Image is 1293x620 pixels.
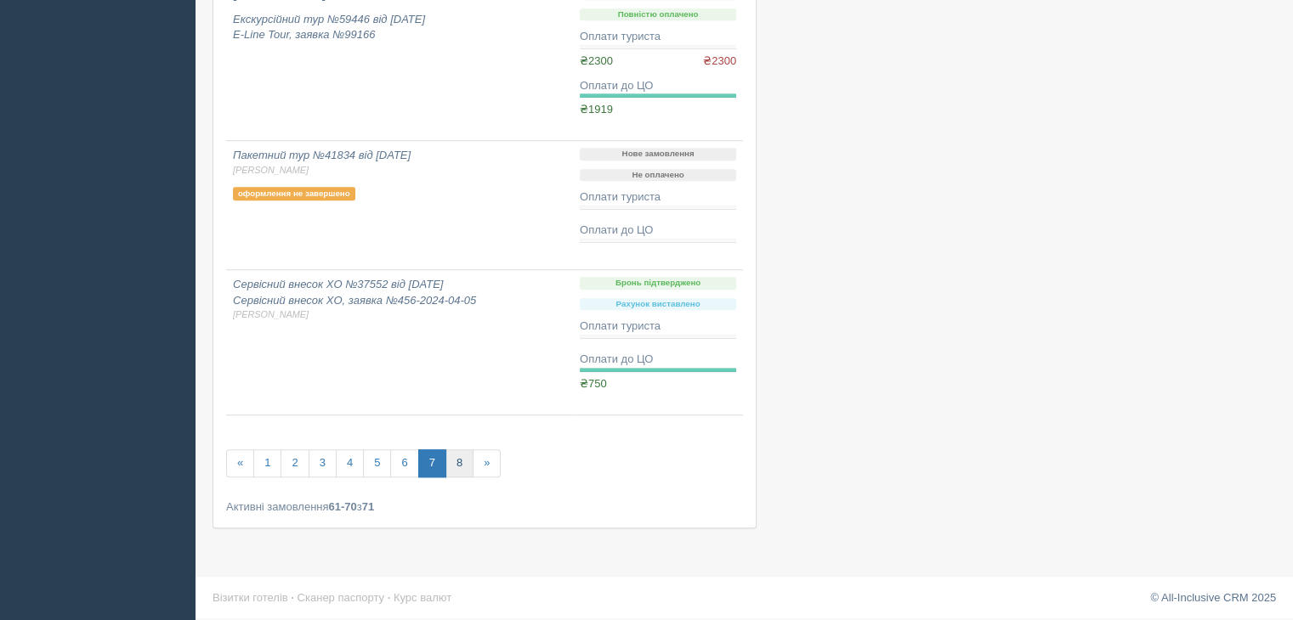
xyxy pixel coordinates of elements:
[580,78,736,94] div: Оплати до ЦО
[580,103,613,116] span: ₴1919
[362,500,374,513] b: 71
[309,449,337,477] a: 3
[213,591,288,604] a: Візитки готелів
[580,189,736,206] div: Оплати туриста
[363,449,391,477] a: 5
[233,149,566,177] i: Пакетний тур №41834 від [DATE]
[580,169,736,182] p: Не оплачено
[580,377,607,390] span: ₴750
[226,499,743,515] div: Активні замовлення з
[445,449,474,477] a: 8
[1150,591,1276,604] a: © All-Inclusive CRM 2025
[226,270,573,414] a: Сервісний внесок XO №37552 від [DATE]Сервісний внесок XO, заявка №456-2024-04-05[PERSON_NAME]
[580,298,736,311] p: Рахунок виставлено
[298,591,384,604] a: Сканер паспорту
[418,449,446,477] a: 7
[580,54,613,67] span: ₴2300
[388,591,391,604] span: ·
[580,29,736,45] div: Оплати туриста
[233,187,355,200] p: оформлення не завершено
[703,54,736,70] span: ₴2300
[291,591,294,604] span: ·
[233,164,566,177] span: [PERSON_NAME]
[329,500,357,513] b: 61-70
[580,352,736,368] div: Оплати до ЦО
[580,8,736,21] p: Повністю оплачено
[233,13,425,42] i: Екскурсійний тур №59446 від [DATE] E-Line Tour, заявка №99166
[473,449,501,477] a: »
[394,591,451,604] a: Курс валют
[281,449,309,477] a: 2
[226,141,573,269] a: Пакетний тур №41834 від [DATE] [PERSON_NAME] оформлення не завершено
[390,449,418,477] a: 6
[336,449,364,477] a: 4
[580,318,736,335] div: Оплати туриста
[580,277,736,290] p: Бронь підтверджено
[580,223,736,239] div: Оплати до ЦО
[253,449,281,477] a: 1
[580,148,736,161] p: Нове замовлення
[233,278,566,322] i: Сервісний внесок XO №37552 від [DATE] Сервісний внесок XO, заявка №456-2024-04-05
[233,308,566,321] span: [PERSON_NAME]
[226,449,254,477] a: «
